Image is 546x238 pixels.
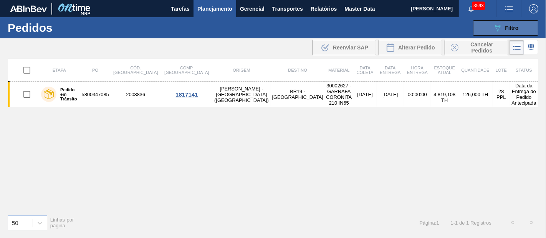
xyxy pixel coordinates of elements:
span: 1 - 1 de 1 Registros [451,220,491,226]
span: Filtro [505,25,519,31]
span: Status [516,68,532,72]
td: [PERSON_NAME] - [GEOGRAPHIC_DATA] ([GEOGRAPHIC_DATA]) [212,82,271,107]
span: Data entrega [380,66,400,75]
button: < [503,213,522,232]
div: Reenviar SAP [313,40,376,55]
button: Notificações [459,3,483,14]
span: Master Data [344,4,375,13]
img: Logout [529,4,538,13]
span: PO [92,68,98,72]
span: Comp. [GEOGRAPHIC_DATA] [164,66,209,75]
span: Destino [288,68,307,72]
span: Hora Entrega [407,66,428,75]
button: > [522,213,541,232]
div: Alterar Pedido [379,40,442,55]
span: Origem [233,68,250,72]
span: Cód. [GEOGRAPHIC_DATA] [113,66,158,75]
span: Alterar Pedido [398,44,435,51]
span: Gerencial [240,4,265,13]
span: Transportes [272,4,303,13]
span: Material [328,68,349,72]
td: 126,000 TH [458,82,492,107]
img: TNhmsLtSVTkK8tSr43FrP2fwEKptu5GPRR3wAAAABJRU5ErkJggg== [10,5,47,12]
span: Etapa [53,68,66,72]
td: 5800347085 [81,82,110,107]
span: Linhas por página [50,217,74,228]
button: Cancelar Pedidos [445,40,508,55]
span: Estoque atual [434,66,455,75]
div: 1817141 [162,91,211,98]
img: userActions [505,4,514,13]
span: Planejamento [197,4,232,13]
span: Relatórios [311,4,337,13]
td: 00:00:00 [404,82,431,107]
div: Visão em Lista [510,40,524,55]
span: Página : 1 [419,220,439,226]
button: Filtro [473,20,538,36]
span: Quantidade [461,68,489,72]
td: [DATE] [353,82,376,107]
span: Cancelar Pedidos [462,41,502,54]
div: Visão em Cards [524,40,538,55]
div: Cancelar Pedidos em Massa [445,40,508,55]
span: Data coleta [357,66,374,75]
td: [DATE] [377,82,404,107]
span: Tarefas [171,4,190,13]
span: 3593 [472,2,485,10]
span: Lote [496,68,507,72]
h1: Pedidos [8,23,116,32]
span: 4.819,108 TH [433,92,455,103]
span: Reenviar SAP [333,44,368,51]
a: Pedido em Trânsito58003470852008836[PERSON_NAME] - [GEOGRAPHIC_DATA] ([GEOGRAPHIC_DATA])BR19 - [G... [8,82,538,107]
div: 50 [12,220,18,226]
td: Data da Entrega do Pedido Antecipada [510,82,538,107]
td: 28 PPL [493,82,510,107]
td: 30002627 - GARRAFA CORONITA 210 IN65 [324,82,353,107]
td: 2008836 [110,82,161,107]
td: BR19 - [GEOGRAPHIC_DATA] [271,82,324,107]
label: Pedido em Trânsito [56,87,78,101]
